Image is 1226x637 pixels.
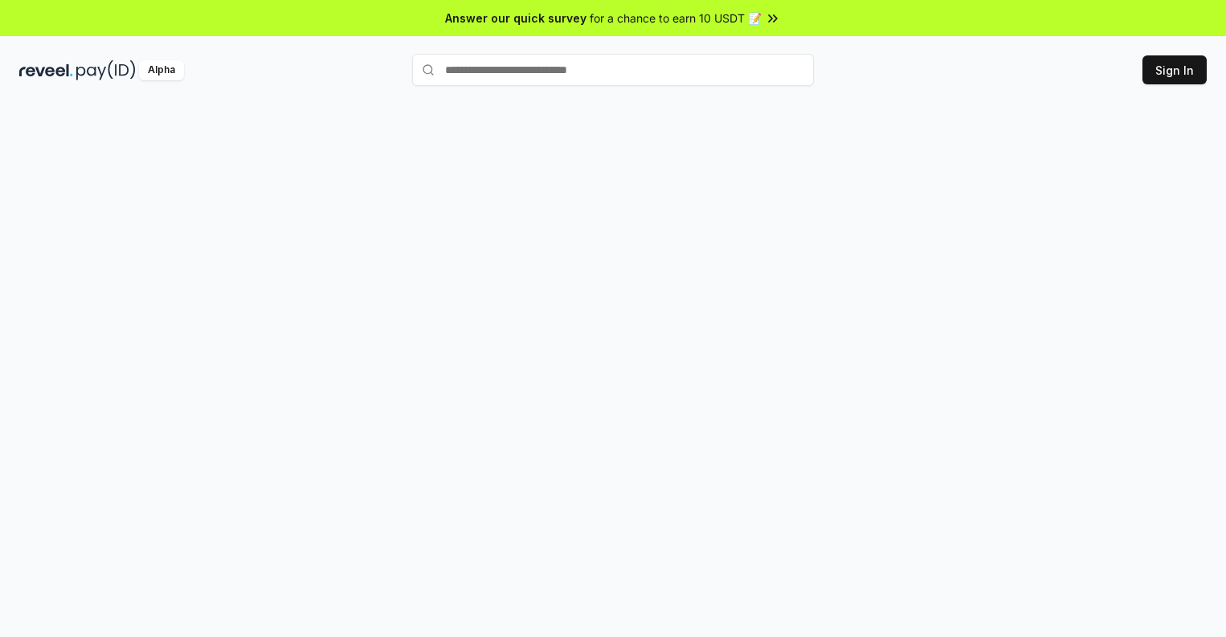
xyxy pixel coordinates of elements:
[139,60,184,80] div: Alpha
[590,10,762,27] span: for a chance to earn 10 USDT 📝
[19,60,73,80] img: reveel_dark
[76,60,136,80] img: pay_id
[445,10,586,27] span: Answer our quick survey
[1142,55,1207,84] button: Sign In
